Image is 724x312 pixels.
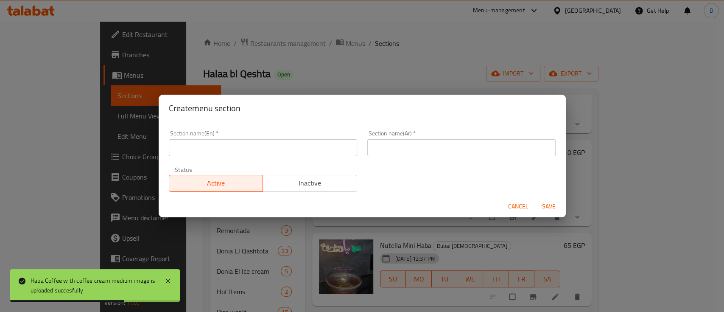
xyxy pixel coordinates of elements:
span: Active [173,177,260,189]
button: Cancel [505,199,532,214]
button: Active [169,175,263,192]
span: Inactive [266,177,354,189]
button: Save [535,199,562,214]
input: Please enter section name(ar) [367,139,556,156]
div: Haba Coffee with coffee cream medium image is uploaded succesfully [31,276,156,295]
span: Save [539,201,559,212]
input: Please enter section name(en) [169,139,357,156]
button: Inactive [263,175,357,192]
h2: Create menu section [169,101,556,115]
span: Cancel [508,201,528,212]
